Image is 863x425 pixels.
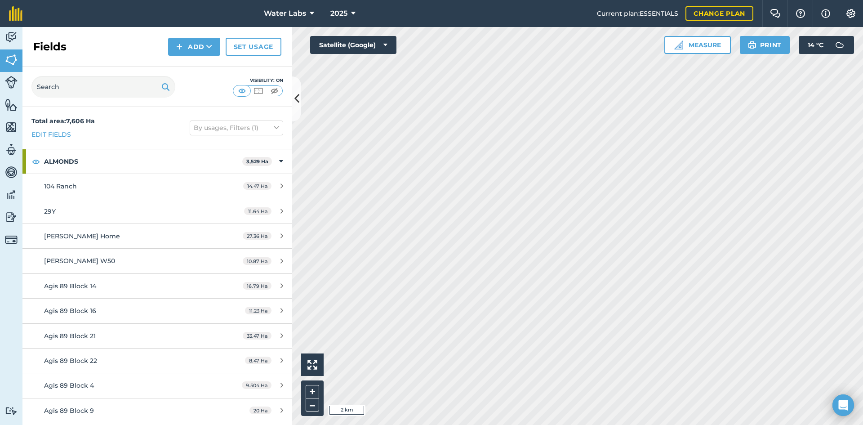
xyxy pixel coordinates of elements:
[244,207,271,215] span: 11.64 Ha
[243,257,271,265] span: 10.87 Ha
[269,86,280,95] img: svg+xml;base64,PHN2ZyB4bWxucz0iaHR0cDovL3d3dy53My5vcmcvMjAwMC9zdmciIHdpZHRoPSI1MCIgaGVpZ2h0PSI0MC...
[245,357,271,364] span: 8.47 Ha
[246,158,268,165] strong: 3,529 Ha
[5,98,18,112] img: svg+xml;base64,PHN2ZyB4bWxucz0iaHR0cDovL3d3dy53My5vcmcvMjAwMC9zdmciIHdpZHRoPSI1NiIgaGVpZ2h0PSI2MC...
[243,332,271,340] span: 33.47 Ha
[5,143,18,157] img: svg+xml;base64,PD94bWwgdmVyc2lvbj0iMS4wIiBlbmNvZGluZz0idXRmLTgiPz4KPCEtLSBHZW5lcmF0b3I6IEFkb2JlIE...
[249,407,271,414] span: 20 Ha
[22,199,292,224] a: 29Y11.64 Ha
[5,407,18,415] img: svg+xml;base64,PD94bWwgdmVyc2lvbj0iMS4wIiBlbmNvZGluZz0idXRmLTgiPz4KPCEtLSBHZW5lcmF0b3I6IEFkb2JlIE...
[22,299,292,323] a: Agis 89 Block 1611.23 Ha
[5,121,18,134] img: svg+xml;base64,PHN2ZyB4bWxucz0iaHR0cDovL3d3dy53My5vcmcvMjAwMC9zdmciIHdpZHRoPSI1NiIgaGVpZ2h0PSI2MC...
[22,373,292,398] a: Agis 89 Block 49.504 Ha
[740,36,790,54] button: Print
[5,233,18,246] img: svg+xml;base64,PD94bWwgdmVyc2lvbj0iMS4wIiBlbmNvZGluZz0idXRmLTgiPz4KPCEtLSBHZW5lcmF0b3I6IEFkb2JlIE...
[233,77,283,84] div: Visibility: On
[845,9,856,18] img: A cog icon
[5,76,18,89] img: svg+xml;base64,PD94bWwgdmVyc2lvbj0iMS4wIiBlbmNvZGluZz0idXRmLTgiPz4KPCEtLSBHZW5lcmF0b3I6IEFkb2JlIE...
[168,38,220,56] button: Add
[44,407,94,415] span: Agis 89 Block 9
[44,207,56,215] span: 29Y
[330,8,347,19] span: 2025
[310,36,396,54] button: Satellite (Google)
[161,81,170,92] img: svg+xml;base64,PHN2ZyB4bWxucz0iaHR0cDovL3d3dy53My5vcmcvMjAwMC9zdmciIHdpZHRoPSIxOSIgaGVpZ2h0PSIyNC...
[9,6,22,21] img: fieldmargin Logo
[31,76,175,98] input: Search
[243,232,271,240] span: 27.36 Ha
[832,394,854,416] div: Open Intercom Messenger
[44,332,96,340] span: Agis 89 Block 21
[32,156,40,167] img: svg+xml;base64,PHN2ZyB4bWxucz0iaHR0cDovL3d3dy53My5vcmcvMjAwMC9zdmciIHdpZHRoPSIxOCIgaGVpZ2h0PSIyNC...
[22,274,292,298] a: Agis 89 Block 1416.79 Ha
[674,40,683,49] img: Ruler icon
[22,224,292,248] a: [PERSON_NAME] Home27.36 Ha
[264,8,306,19] span: Water Labs
[821,8,830,19] img: svg+xml;base64,PHN2ZyB4bWxucz0iaHR0cDovL3d3dy53My5vcmcvMjAwMC9zdmciIHdpZHRoPSIxNyIgaGVpZ2h0PSIxNy...
[44,149,242,174] strong: ALMONDS
[306,385,319,398] button: +
[770,9,781,18] img: Two speech bubbles overlapping with the left bubble in the forefront
[176,41,182,52] img: svg+xml;base64,PHN2ZyB4bWxucz0iaHR0cDovL3d3dy53My5vcmcvMjAwMC9zdmciIHdpZHRoPSIxNCIgaGVpZ2h0PSIyNC...
[242,381,271,389] span: 9.504 Ha
[243,282,271,290] span: 16.79 Ha
[22,249,292,273] a: [PERSON_NAME] W5010.87 Ha
[799,36,854,54] button: 14 °C
[243,182,271,190] span: 14.47 Ha
[22,174,292,198] a: 104 Ranch14.47 Ha
[5,210,18,224] img: svg+xml;base64,PD94bWwgdmVyc2lvbj0iMS4wIiBlbmNvZGluZz0idXRmLTgiPz4KPCEtLSBHZW5lcmF0b3I6IEFkb2JlIE...
[31,117,95,125] strong: Total area : 7,606 Ha
[5,53,18,67] img: svg+xml;base64,PHN2ZyB4bWxucz0iaHR0cDovL3d3dy53My5vcmcvMjAwMC9zdmciIHdpZHRoPSI1NiIgaGVpZ2h0PSI2MC...
[44,307,96,315] span: Agis 89 Block 16
[226,38,281,56] a: Set usage
[44,357,97,365] span: Agis 89 Block 22
[22,324,292,348] a: Agis 89 Block 2133.47 Ha
[22,349,292,373] a: Agis 89 Block 228.47 Ha
[22,398,292,423] a: Agis 89 Block 920 Ha
[22,149,292,174] div: ALMONDS3,529 Ha
[44,232,120,240] span: [PERSON_NAME] Home
[795,9,806,18] img: A question mark icon
[31,130,71,139] a: Edit fields
[5,188,18,201] img: svg+xml;base64,PD94bWwgdmVyc2lvbj0iMS4wIiBlbmNvZGluZz0idXRmLTgiPz4KPCEtLSBHZW5lcmF0b3I6IEFkb2JlIE...
[33,40,67,54] h2: Fields
[44,282,96,290] span: Agis 89 Block 14
[748,40,756,50] img: svg+xml;base64,PHN2ZyB4bWxucz0iaHR0cDovL3d3dy53My5vcmcvMjAwMC9zdmciIHdpZHRoPSIxOSIgaGVpZ2h0PSIyNC...
[808,36,823,54] span: 14 ° C
[685,6,753,21] a: Change plan
[5,31,18,44] img: svg+xml;base64,PD94bWwgdmVyc2lvbj0iMS4wIiBlbmNvZGluZz0idXRmLTgiPz4KPCEtLSBHZW5lcmF0b3I6IEFkb2JlIE...
[44,257,115,265] span: [PERSON_NAME] W50
[236,86,248,95] img: svg+xml;base64,PHN2ZyB4bWxucz0iaHR0cDovL3d3dy53My5vcmcvMjAwMC9zdmciIHdpZHRoPSI1MCIgaGVpZ2h0PSI0MC...
[307,360,317,370] img: Four arrows, one pointing top left, one top right, one bottom right and the last bottom left
[253,86,264,95] img: svg+xml;base64,PHN2ZyB4bWxucz0iaHR0cDovL3d3dy53My5vcmcvMjAwMC9zdmciIHdpZHRoPSI1MCIgaGVpZ2h0PSI0MC...
[664,36,731,54] button: Measure
[597,9,678,18] span: Current plan : ESSENTIALS
[190,121,283,135] button: By usages, Filters (1)
[44,381,94,389] span: Agis 89 Block 4
[44,182,77,190] span: 104 Ranch
[245,307,271,314] span: 11.23 Ha
[831,36,849,54] img: svg+xml;base64,PD94bWwgdmVyc2lvbj0iMS4wIiBlbmNvZGluZz0idXRmLTgiPz4KPCEtLSBHZW5lcmF0b3I6IEFkb2JlIE...
[306,398,319,412] button: –
[5,166,18,179] img: svg+xml;base64,PD94bWwgdmVyc2lvbj0iMS4wIiBlbmNvZGluZz0idXRmLTgiPz4KPCEtLSBHZW5lcmF0b3I6IEFkb2JlIE...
